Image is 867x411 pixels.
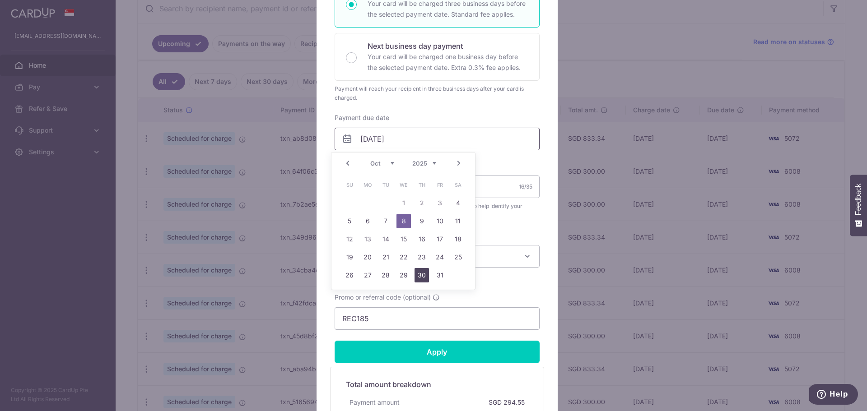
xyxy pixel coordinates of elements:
[360,250,375,264] a: 20
[342,232,357,246] a: 12
[433,196,447,210] a: 3
[342,250,357,264] a: 19
[451,232,465,246] a: 18
[415,214,429,228] a: 9
[433,178,447,192] span: Friday
[360,214,375,228] a: 6
[433,268,447,282] a: 31
[378,214,393,228] a: 7
[850,175,867,236] button: Feedback - Show survey
[378,232,393,246] a: 14
[453,158,464,169] a: Next
[415,232,429,246] a: 16
[368,51,528,73] p: Your card will be charged one business day before the selected payment date. Extra 0.3% fee applies.
[335,341,540,363] input: Apply
[415,250,429,264] a: 23
[433,232,447,246] a: 17
[342,214,357,228] a: 5
[335,293,431,302] span: Promo or referral code (optional)
[451,178,465,192] span: Saturday
[433,214,447,228] a: 10
[342,178,357,192] span: Sunday
[360,268,375,282] a: 27
[346,379,528,390] h5: Total amount breakdown
[368,41,528,51] p: Next business day payment
[396,196,411,210] a: 1
[854,184,862,215] span: Feedback
[342,158,353,169] a: Prev
[396,232,411,246] a: 15
[451,250,465,264] a: 25
[342,268,357,282] a: 26
[433,250,447,264] a: 24
[809,384,858,406] iframe: Opens a widget where you can find more information
[335,128,540,150] input: DD / MM / YYYY
[415,178,429,192] span: Thursday
[396,178,411,192] span: Wednesday
[519,182,532,191] div: 16/35
[485,394,528,411] div: SGD 294.55
[451,196,465,210] a: 4
[335,113,389,122] label: Payment due date
[396,214,411,228] a: 8
[346,394,403,411] div: Payment amount
[378,268,393,282] a: 28
[451,214,465,228] a: 11
[415,196,429,210] a: 2
[335,84,540,102] div: Payment will reach your recipient in three business days after your card is charged.
[396,268,411,282] a: 29
[360,178,375,192] span: Monday
[415,268,429,282] a: 30
[378,178,393,192] span: Tuesday
[378,250,393,264] a: 21
[360,232,375,246] a: 13
[396,250,411,264] a: 22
